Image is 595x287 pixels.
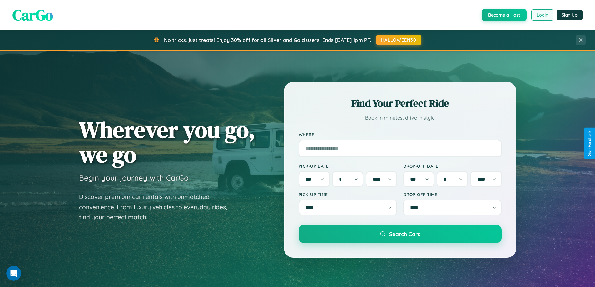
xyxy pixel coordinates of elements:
[376,35,421,45] button: HALLOWEEN30
[403,163,502,169] label: Drop-off Date
[6,266,21,281] iframe: Intercom live chat
[557,10,583,20] button: Sign Up
[403,192,502,197] label: Drop-off Time
[12,5,53,25] span: CarGo
[531,9,553,21] button: Login
[79,192,235,222] p: Discover premium car rentals with unmatched convenience. From luxury vehicles to everyday rides, ...
[299,96,502,110] h2: Find Your Perfect Ride
[299,225,502,243] button: Search Cars
[79,117,255,167] h1: Wherever you go, we go
[482,9,527,21] button: Become a Host
[299,192,397,197] label: Pick-up Time
[299,132,502,137] label: Where
[299,113,502,122] p: Book in minutes, drive in style
[164,37,371,43] span: No tricks, just treats! Enjoy 30% off for all Silver and Gold users! Ends [DATE] 1pm PT.
[588,131,592,156] div: Give Feedback
[79,173,189,182] h3: Begin your journey with CarGo
[299,163,397,169] label: Pick-up Date
[389,230,420,237] span: Search Cars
